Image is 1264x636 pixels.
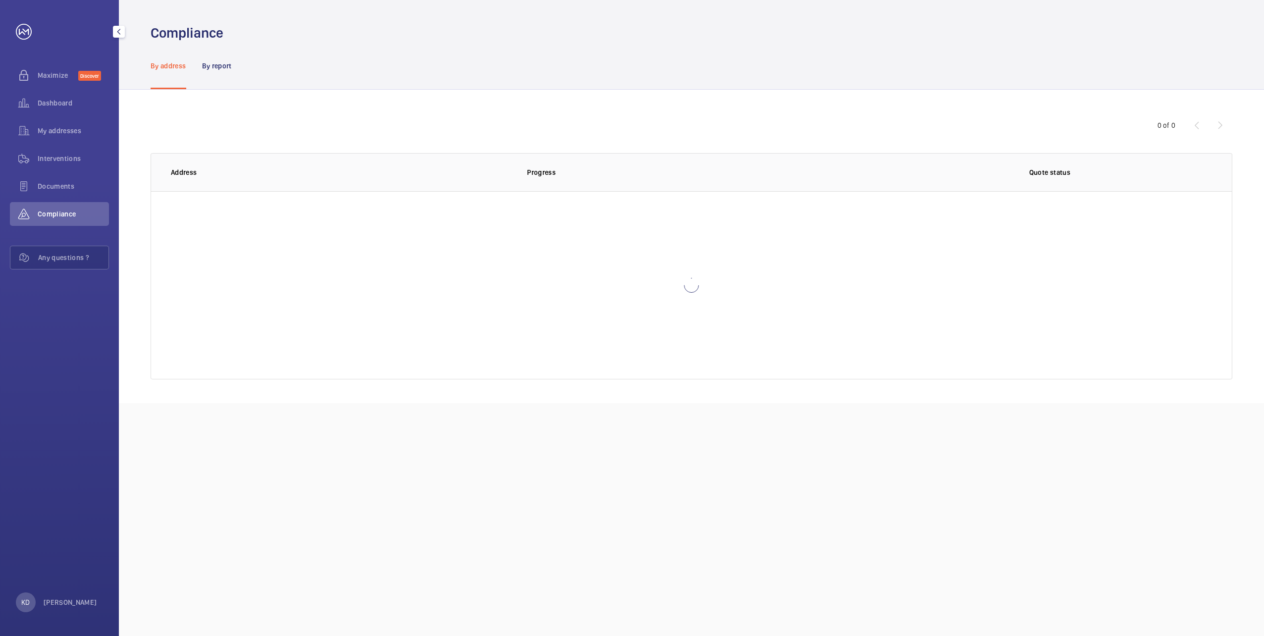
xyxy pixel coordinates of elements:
p: Progress [527,167,871,177]
p: Address [171,167,511,177]
span: Maximize [38,70,78,80]
p: [PERSON_NAME] [44,597,97,607]
p: Quote status [1029,167,1070,177]
span: My addresses [38,126,109,136]
h1: Compliance [151,24,223,42]
p: By report [202,61,232,71]
span: Dashboard [38,98,109,108]
p: By address [151,61,186,71]
span: Interventions [38,154,109,163]
span: Documents [38,181,109,191]
span: Discover [78,71,101,81]
span: Compliance [38,209,109,219]
div: 0 of 0 [1158,120,1175,130]
p: KD [21,597,30,607]
span: Any questions ? [38,253,108,263]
